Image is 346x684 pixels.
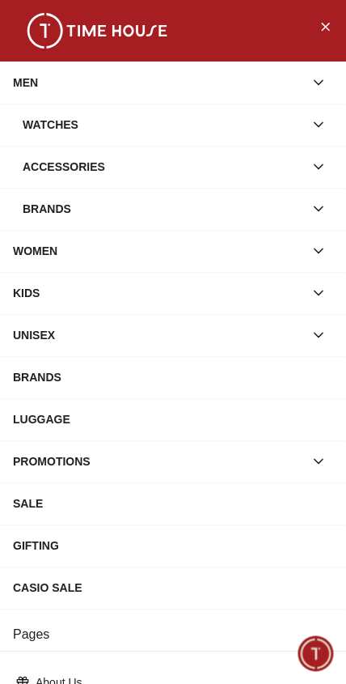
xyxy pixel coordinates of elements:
div: CASIO SALE [13,573,333,602]
img: ... [16,13,178,49]
div: MEN [13,68,304,97]
div: Accessories [23,152,304,181]
button: Close Menu [312,13,338,39]
div: SALE [13,489,333,518]
div: KIDS [13,278,304,308]
div: Brands [23,194,304,223]
div: Chat Widget [298,636,334,672]
div: WOMEN [13,236,304,266]
div: UNISEX [13,321,304,350]
div: LUGGAGE [13,405,333,434]
div: BRANDS [13,363,333,392]
div: PROMOTIONS [13,447,304,476]
div: GIFTING [13,531,333,560]
div: Watches [23,110,304,139]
